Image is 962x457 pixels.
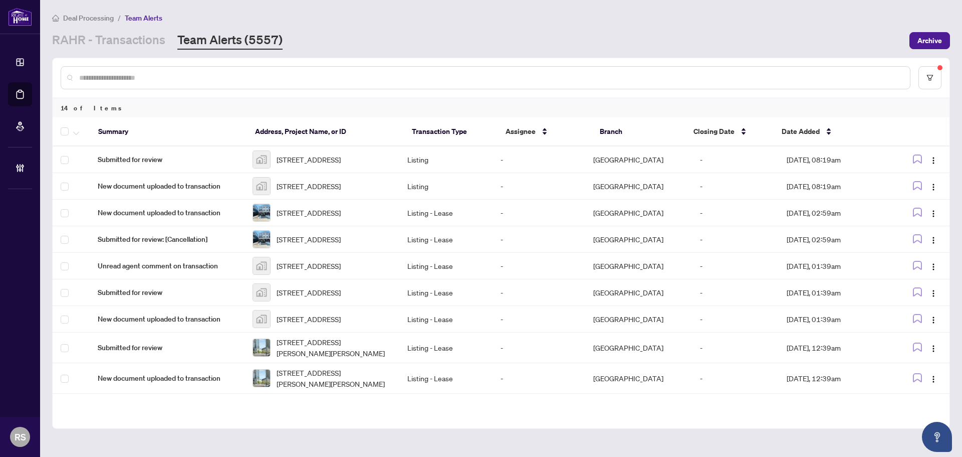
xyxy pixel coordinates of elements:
td: - [692,333,779,363]
button: Logo [925,284,941,300]
td: - [493,306,585,333]
button: Logo [925,205,941,221]
th: Address, Project Name, or ID [247,117,404,146]
span: Archive [917,33,942,49]
img: thumbnail-img [253,151,270,168]
img: thumbnail-img [253,204,270,221]
img: Logo [929,157,937,165]
th: Branch [592,117,686,146]
span: Deal Processing [63,14,114,23]
td: - [692,173,779,200]
span: filter [926,74,933,81]
img: logo [8,8,32,26]
span: [STREET_ADDRESS] [277,181,341,192]
img: thumbnail-img [253,370,270,387]
button: Archive [909,32,950,49]
button: filter [918,66,941,89]
td: Listing [399,173,492,200]
span: Submitted for review: [Cancellation] [98,234,236,245]
img: Logo [929,183,937,191]
span: New document uploaded to transaction [98,181,236,192]
button: Logo [925,311,941,327]
th: Transaction Type [404,117,498,146]
img: Logo [929,289,937,297]
td: Listing [399,146,492,173]
td: Listing - Lease [399,333,492,363]
button: Logo [925,340,941,356]
span: home [52,15,59,22]
td: [DATE], 02:59am [779,226,890,253]
td: [GEOGRAPHIC_DATA] [585,146,692,173]
td: [DATE], 08:19am [779,146,890,173]
span: Submitted for review [98,342,236,353]
img: thumbnail-img [253,178,270,195]
img: Logo [929,345,937,353]
td: Listing - Lease [399,200,492,226]
td: - [692,253,779,279]
td: Listing - Lease [399,253,492,279]
span: RS [15,430,26,444]
span: Assignee [506,126,536,137]
td: [GEOGRAPHIC_DATA] [585,333,692,363]
td: [GEOGRAPHIC_DATA] [585,279,692,306]
td: - [493,363,585,394]
td: - [493,226,585,253]
span: [STREET_ADDRESS] [277,287,341,298]
span: [STREET_ADDRESS] [277,260,341,271]
img: thumbnail-img [253,339,270,356]
button: Open asap [922,422,952,452]
td: Listing - Lease [399,226,492,253]
td: - [493,146,585,173]
div: 14 of Items [53,98,949,117]
img: thumbnail-img [253,257,270,274]
button: Logo [925,178,941,194]
td: Listing - Lease [399,279,492,306]
th: Date Added [774,117,886,146]
button: Logo [925,231,941,247]
td: - [692,200,779,226]
a: Team Alerts (5557) [177,32,283,50]
td: [DATE], 08:19am [779,173,890,200]
span: [STREET_ADDRESS][PERSON_NAME][PERSON_NAME] [277,337,391,359]
td: - [692,146,779,173]
span: Submitted for review [98,154,236,165]
td: - [493,279,585,306]
a: RAHR - Transactions [52,32,165,50]
td: [GEOGRAPHIC_DATA] [585,306,692,333]
td: [GEOGRAPHIC_DATA] [585,226,692,253]
td: Listing - Lease [399,306,492,333]
img: Logo [929,375,937,383]
td: - [692,279,779,306]
button: Logo [925,151,941,168]
td: - [692,306,779,333]
th: Assignee [498,117,592,146]
span: Team Alerts [125,14,162,23]
td: - [692,226,779,253]
button: Logo [925,258,941,274]
span: [STREET_ADDRESS][PERSON_NAME][PERSON_NAME] [277,367,391,389]
img: Logo [929,263,937,271]
span: [STREET_ADDRESS] [277,207,341,218]
span: [STREET_ADDRESS] [277,314,341,325]
td: [GEOGRAPHIC_DATA] [585,253,692,279]
span: Unread agent comment on transaction [98,260,236,271]
td: - [493,200,585,226]
img: thumbnail-img [253,231,270,248]
button: Logo [925,370,941,386]
span: Submitted for review [98,287,236,298]
span: Date Added [782,126,820,137]
span: New document uploaded to transaction [98,314,236,325]
img: Logo [929,316,937,324]
span: Closing Date [693,126,735,137]
td: - [493,253,585,279]
span: [STREET_ADDRESS] [277,234,341,245]
td: [DATE], 12:39am [779,363,890,394]
td: Listing - Lease [399,363,492,394]
td: [DATE], 01:39am [779,279,890,306]
img: Logo [929,210,937,218]
span: New document uploaded to transaction [98,207,236,218]
td: - [493,333,585,363]
td: - [493,173,585,200]
td: [GEOGRAPHIC_DATA] [585,200,692,226]
td: [DATE], 01:39am [779,306,890,333]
